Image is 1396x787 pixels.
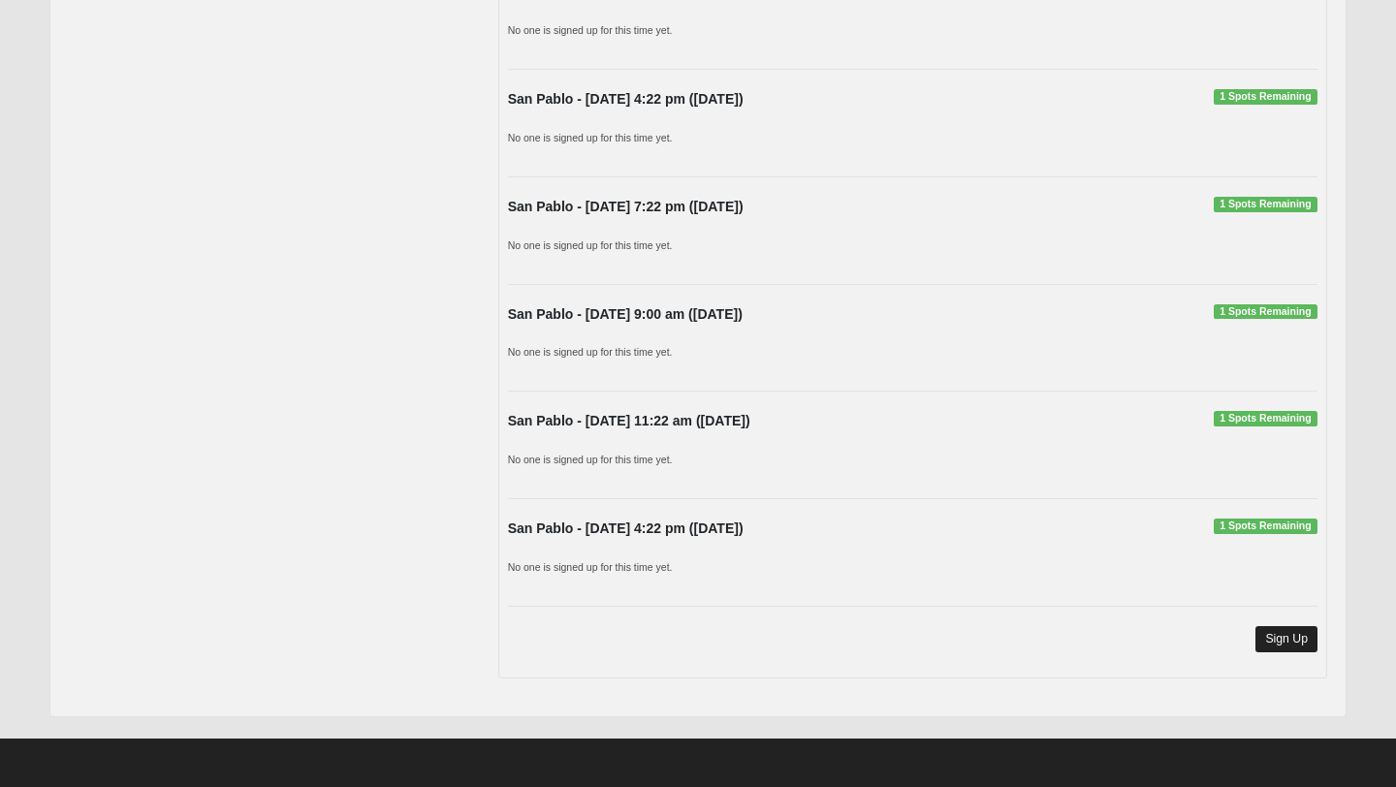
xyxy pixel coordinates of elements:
strong: San Pablo - [DATE] 4:22 pm ([DATE]) [508,91,744,107]
small: No one is signed up for this time yet. [508,132,673,143]
small: No one is signed up for this time yet. [508,561,673,573]
span: 1 Spots Remaining [1214,89,1317,105]
small: No one is signed up for this time yet. [508,24,673,36]
strong: San Pablo - [DATE] 11:22 am ([DATE]) [508,413,750,428]
span: 1 Spots Remaining [1214,304,1317,320]
strong: San Pablo - [DATE] 4:22 pm ([DATE]) [508,520,744,536]
small: No one is signed up for this time yet. [508,346,673,358]
a: Sign Up [1255,626,1317,652]
strong: San Pablo - [DATE] 9:00 am ([DATE]) [508,306,743,322]
span: 1 Spots Remaining [1214,411,1317,426]
small: No one is signed up for this time yet. [508,239,673,251]
small: No one is signed up for this time yet. [508,454,673,465]
span: 1 Spots Remaining [1214,519,1317,534]
span: 1 Spots Remaining [1214,197,1317,212]
strong: San Pablo - [DATE] 7:22 pm ([DATE]) [508,199,744,214]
